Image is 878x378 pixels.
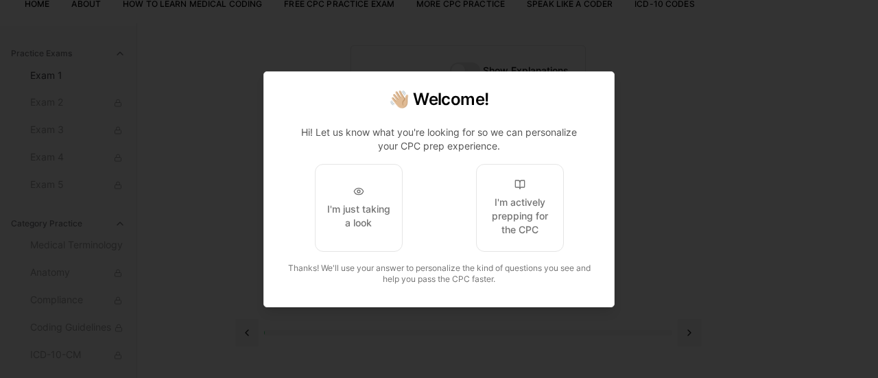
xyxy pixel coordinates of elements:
[476,164,564,252] button: I'm actively prepping for the CPC
[281,88,597,110] h2: 👋🏼 Welcome!
[315,164,403,252] button: I'm just taking a look
[292,126,586,153] p: Hi! Let us know what you're looking for so we can personalize your CPC prep experience.
[488,196,552,237] div: I'm actively prepping for the CPC
[288,263,591,284] span: Thanks! We'll use your answer to personalize the kind of questions you see and help you pass the ...
[327,202,391,230] div: I'm just taking a look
